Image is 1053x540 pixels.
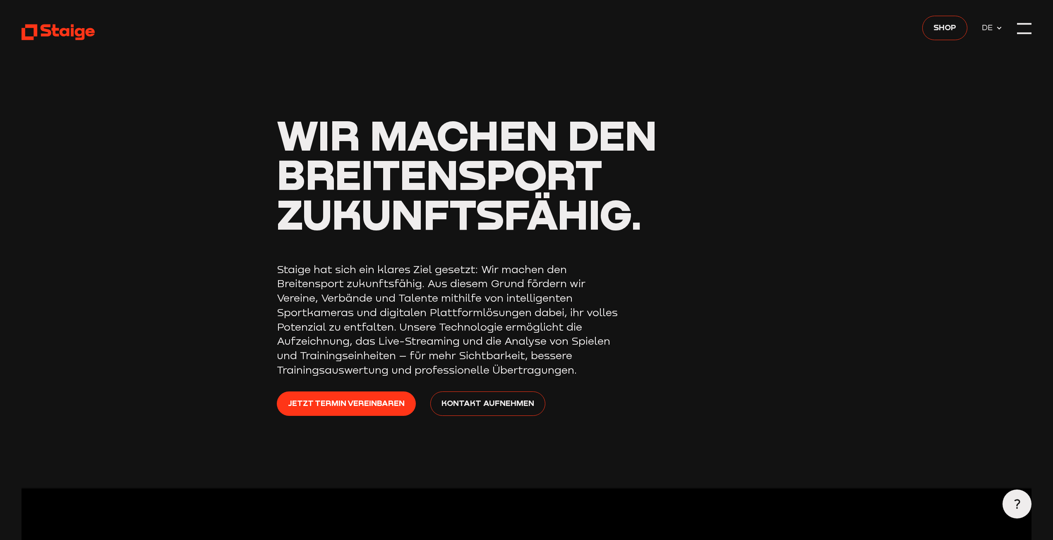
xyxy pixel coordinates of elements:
[277,391,416,415] a: Jetzt Termin vereinbaren
[922,16,967,40] a: Shop
[288,397,405,409] span: Jetzt Termin vereinbaren
[277,110,657,239] span: Wir machen den Breitensport zukunftsfähig.
[277,262,628,377] p: Staige hat sich ein klares Ziel gesetzt: Wir machen den Breitensport zukunftsfähig. Aus diesem Gr...
[430,391,545,415] a: Kontakt aufnehmen
[982,21,996,34] span: DE
[933,21,956,34] span: Shop
[441,397,534,409] span: Kontakt aufnehmen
